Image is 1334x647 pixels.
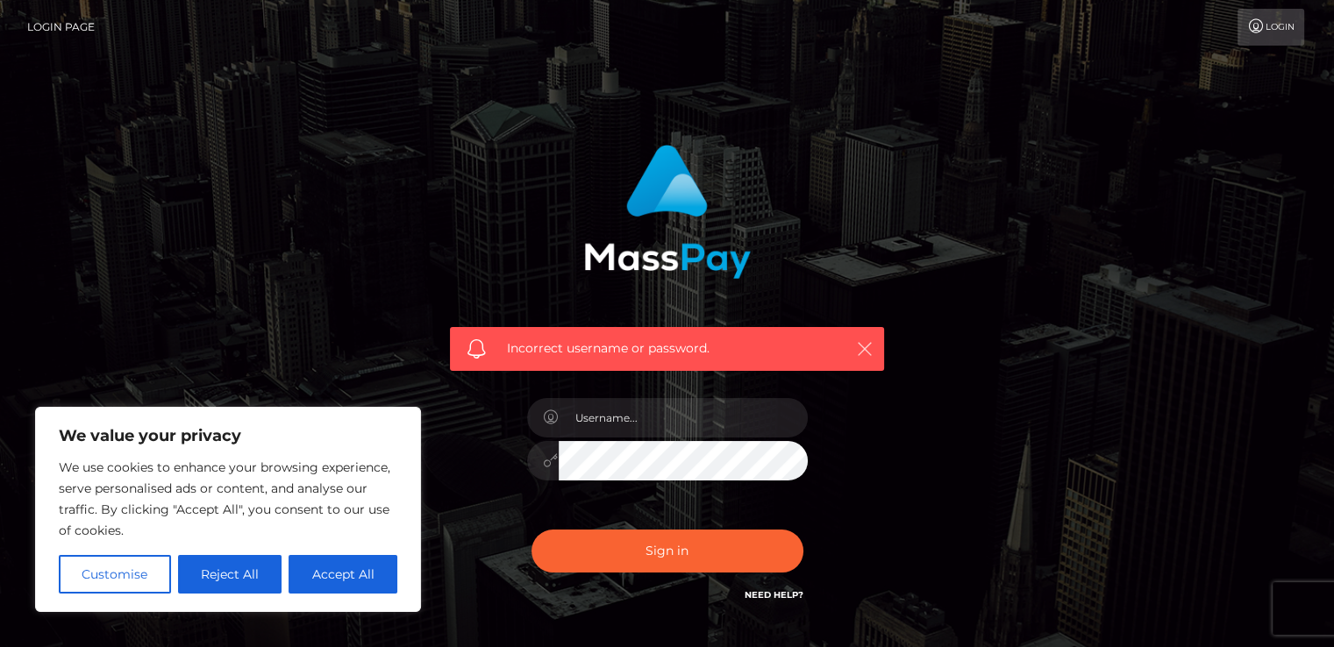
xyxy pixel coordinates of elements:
button: Sign in [531,530,803,572]
a: Login [1238,9,1304,46]
button: Accept All [289,555,397,594]
button: Customise [59,555,171,594]
a: Need Help? [745,589,803,601]
button: Reject All [178,555,282,594]
div: We value your privacy [35,407,421,612]
img: MassPay Login [584,145,751,279]
p: We use cookies to enhance your browsing experience, serve personalised ads or content, and analys... [59,457,397,541]
span: Incorrect username or password. [507,339,827,358]
a: Login Page [27,9,95,46]
input: Username... [559,398,808,437]
p: We value your privacy [59,425,397,446]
